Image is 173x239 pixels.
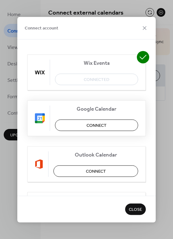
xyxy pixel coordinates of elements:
button: Connect [55,119,138,131]
span: Connect account [25,25,58,32]
img: outlook [35,159,43,169]
span: Wix Events [55,60,138,66]
span: Google Calendar [55,106,138,112]
span: Close [129,206,142,213]
button: Close [125,203,146,215]
button: Connect [53,165,138,177]
img: google [35,113,45,123]
span: Connect [86,122,107,129]
span: Outlook Calendar [53,152,138,158]
span: Connect [86,168,106,175]
img: wix [35,67,45,77]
